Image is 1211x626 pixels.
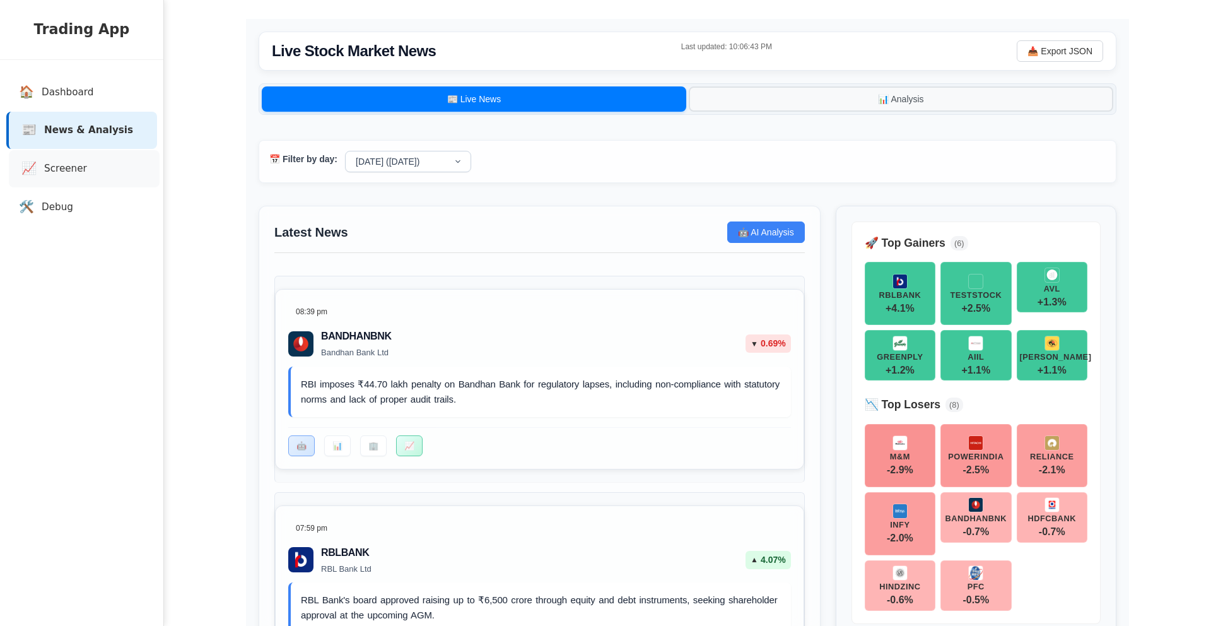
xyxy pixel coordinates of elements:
[968,274,983,289] img: TESTSTOCK
[887,595,913,605] span: -0.6 %
[6,112,157,149] a: 📰News & Analysis
[288,547,313,572] img: RBL Bank Ltd
[321,563,371,576] p: RBL Bank Ltd
[360,435,387,456] button: 🏢
[9,150,160,187] a: 📈Screener
[940,330,1011,381] button: AIILAIIL+1.1%
[746,334,791,353] div: 0.69 %
[892,504,908,519] img: INFY
[751,338,758,350] span: ▼
[321,346,392,359] p: Bandhan Bank Ltd
[968,336,983,351] img: AIIL
[288,331,313,357] img: Bandhan Bank Ltd
[44,123,133,138] span: News & Analysis
[1044,268,1060,283] img: AVL
[42,200,73,215] span: Debug
[940,424,1011,487] button: POWERINDIAPOWERINDIA-2.5%
[865,560,935,611] button: HINDZINCHINDZINC-0.6%
[262,86,686,112] button: 📰 Live News
[1030,453,1074,461] div: RELIANCE
[44,162,87,176] span: Screener
[1017,424,1087,487] button: RELIANCERELIANCE-2.1%
[951,236,968,251] span: ( 6 )
[296,523,327,534] span: 07:59 pm
[968,497,983,512] img: BANDHANBNK
[865,424,935,487] button: M&MM&M-2.9%
[948,453,1003,461] div: POWERINDIA
[879,292,921,300] div: RBLBANK
[886,365,915,375] span: + 1.2 %
[1017,262,1087,312] button: AVLAVL+1.3%
[13,19,151,40] h2: Trading App
[940,492,1011,543] button: BANDHANBNKBANDHANBNK-0.7%
[288,435,315,456] button: 🤖
[962,527,989,537] span: -0.7 %
[689,86,1113,112] button: 📊 Analysis
[272,40,436,62] h2: Live Stock Market News
[961,365,990,375] span: + 1.1 %
[879,583,920,591] div: HINDZINC
[301,377,781,407] p: RBI imposes ₹44.70 lakh penalty on Bandhan Bank for regulatory lapses, including non-compliance w...
[886,304,915,314] span: + 4.1 %
[396,435,423,456] button: 📈
[865,330,935,381] button: GREENPLYGREENPLY+1.2%
[892,336,908,351] img: GREENPLY
[274,223,348,242] h3: Latest News
[890,453,910,461] div: M&M
[877,353,923,362] div: GREENPLY
[865,262,935,325] button: RBLBANKRBLBANK+4.1%
[865,492,935,555] button: INFYINFY-2.0%
[961,304,990,314] span: + 2.5 %
[746,551,791,569] div: 4.07 %
[962,465,989,475] span: -2.5 %
[19,83,34,102] span: 🏠
[751,554,758,565] span: ▲
[1044,285,1060,293] div: AVL
[21,160,37,178] span: 📈
[1017,330,1087,381] button: GAIL[PERSON_NAME]+1.1%
[968,353,984,362] div: AIIL
[6,189,157,226] a: 🛠️Debug
[890,521,910,529] div: INFY
[865,396,940,413] h4: 📉 Top Losers
[1044,336,1060,351] img: GAIL
[1044,497,1060,512] img: HDFCBANK
[321,545,371,560] h3: RBLBANK
[1017,492,1087,543] button: HDFCBANKHDFCBANK-0.7%
[1020,353,1084,362] div: [PERSON_NAME]
[1039,465,1065,475] span: -2.1 %
[1044,435,1060,451] img: RELIANCE
[727,221,805,243] button: 🤖 AI Analysis
[892,274,908,289] img: RBLBANK
[945,515,1007,523] div: BANDHANBNK
[321,329,392,344] h3: BANDHANBNK
[21,121,37,139] span: 📰
[945,398,963,412] span: ( 8 )
[887,533,913,543] span: -2.0 %
[1038,365,1067,375] span: + 1.1 %
[6,74,157,111] a: 🏠Dashboard
[324,435,351,456] button: 📊
[892,435,908,451] img: M&M
[19,198,34,216] span: 🛠️
[1039,527,1065,537] span: -0.7 %
[968,565,983,581] img: PFC
[1028,515,1077,523] div: HDFCBANK
[968,583,985,591] div: PFC
[296,306,327,317] span: 08:39 pm
[962,595,989,605] span: -0.5 %
[940,560,1011,611] button: PFCPFC-0.5%
[301,593,781,623] p: RBL Bank's board approved raising up to ₹6,500 crore through equity and debt instruments, seeking...
[1038,297,1067,307] span: + 1.3 %
[681,41,772,52] p: Last updated: 10:06:43 PM
[1017,40,1103,62] button: 📥 Export JSON
[940,262,1011,325] button: TESTSTOCKTESTSTOCK+2.5%
[865,235,945,251] h4: 🚀 Top Gainers
[950,292,1002,300] div: TESTSTOCK
[968,435,983,451] img: POWERINDIA
[42,85,93,100] span: Dashboard
[269,153,337,166] label: 📅 Filter by day:
[887,465,913,475] span: -2.9 %
[892,565,908,581] img: HINDZINC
